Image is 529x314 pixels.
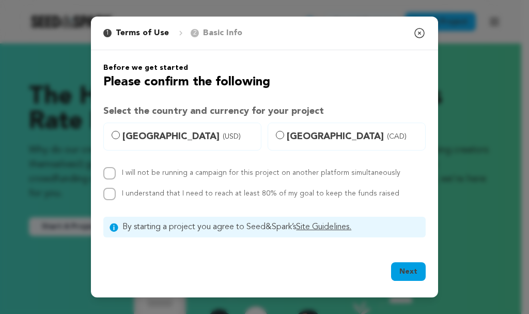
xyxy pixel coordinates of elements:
[103,73,426,92] h2: Please confirm the following
[122,169,400,176] label: I will not be running a campaign for this project on another platform simultaneously
[116,27,169,39] p: Terms of Use
[203,27,242,39] p: Basic Info
[103,63,426,73] h6: Before we get started
[103,104,426,118] h3: Select the country and currency for your project
[391,262,426,281] button: Next
[103,29,112,37] span: 1
[287,129,419,144] span: [GEOGRAPHIC_DATA]
[191,29,199,37] span: 2
[122,221,419,233] span: By starting a project you agree to Seed&Spark’s
[122,129,255,144] span: [GEOGRAPHIC_DATA]
[296,223,351,231] a: Site Guidelines.
[387,131,407,142] span: (CAD)
[122,190,399,197] label: I understand that I need to reach at least 80% of my goal to keep the funds raised
[223,131,241,142] span: (USD)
